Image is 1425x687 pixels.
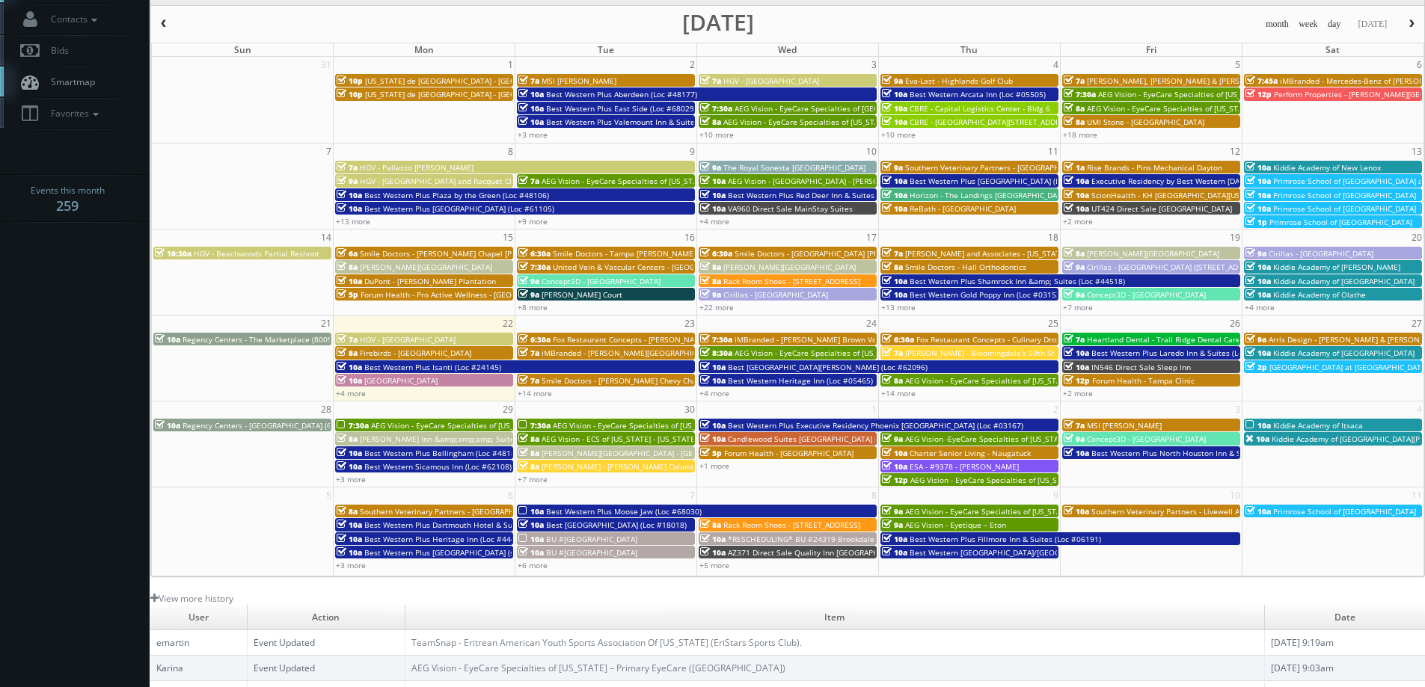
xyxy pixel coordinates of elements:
[1273,276,1415,286] span: Kiddie Academy of [GEOGRAPHIC_DATA]
[723,262,856,272] span: [PERSON_NAME][GEOGRAPHIC_DATA]
[882,89,907,99] span: 10a
[518,216,548,227] a: +9 more
[910,203,1016,214] span: ReBath - [GEOGRAPHIC_DATA]
[882,448,907,458] span: 10a
[700,276,721,286] span: 8a
[700,420,726,431] span: 10a
[319,57,333,73] span: 31
[882,103,907,114] span: 10a
[337,448,362,458] span: 10a
[1245,334,1266,345] span: 9a
[150,592,233,605] a: View more history
[1091,348,1278,358] span: Best Western Plus Laredo Inn & Suites (Loc #44702)
[364,190,549,200] span: Best Western Plus Plaza by the Green (Loc #48106)
[1245,434,1269,444] span: 10a
[553,248,806,259] span: Smile Doctors - Tampa [PERSON_NAME] [PERSON_NAME] Orthodontics
[518,388,552,398] a: +14 more
[882,203,907,214] span: 10a
[688,57,696,73] span: 2
[735,248,975,259] span: Smile Doctors - [GEOGRAPHIC_DATA] [PERSON_NAME] Orthodontics
[364,362,501,372] span: Best Western Plus Isanti (Loc #24145)
[1098,89,1356,99] span: AEG Vision - EyeCare Specialties of [US_STATE] – [PERSON_NAME] Vision
[1273,203,1416,214] span: Primrose School of [GEOGRAPHIC_DATA]
[1087,289,1206,300] span: Concept3D - [GEOGRAPHIC_DATA]
[700,248,732,259] span: 6:30a
[553,420,824,431] span: AEG Vision - EyeCare Specialties of [US_STATE] – [PERSON_NAME] Eye Clinic
[336,560,366,570] a: +3 more
[905,520,1006,530] span: AEG Vision - Eyetique – Eton
[723,289,828,300] span: Cirillas - [GEOGRAPHIC_DATA]
[411,662,785,674] a: AEG Vision - EyeCare Specialties of [US_STATE] – Primary EyeCare ([GEOGRAPHIC_DATA])
[1091,448,1308,458] span: Best Western Plus North Houston Inn & Suites (Loc #44475)
[155,248,191,259] span: 10:30a
[337,434,358,444] span: 8a
[553,334,814,345] span: Fox Restaurant Concepts - [PERSON_NAME] Cocina - [GEOGRAPHIC_DATA]
[1087,103,1340,114] span: AEG Vision - EyeCare Specialties of [US_STATE] - Carolina Family Vision
[1245,262,1271,272] span: 10a
[882,534,907,544] span: 10a
[364,534,527,544] span: Best Western Plus Heritage Inn (Loc #44463)
[882,117,907,127] span: 10a
[1269,217,1412,227] span: Primrose School of [GEOGRAPHIC_DATA]
[1064,448,1089,458] span: 10a
[728,420,1023,431] span: Best Western Plus Executive Residency Phoenix [GEOGRAPHIC_DATA] (Loc #03167)
[1064,89,1096,99] span: 7:30a
[365,76,571,86] span: [US_STATE] de [GEOGRAPHIC_DATA] - [GEOGRAPHIC_DATA]
[1245,348,1271,358] span: 10a
[337,375,362,386] span: 10a
[1273,289,1366,300] span: Kiddie Academy of Olathe
[1087,420,1162,431] span: MSI [PERSON_NAME]
[1064,248,1085,259] span: 8a
[1260,15,1294,34] button: month
[546,89,697,99] span: Best Western Plus Aberdeen (Loc #48177)
[518,289,539,300] span: 9a
[1273,190,1416,200] span: Primrose School of [GEOGRAPHIC_DATA]
[1326,43,1340,56] span: Sat
[905,506,1173,517] span: AEG Vision - EyeCare Specialties of [US_STATE] – [PERSON_NAME] Eye Care
[1273,262,1400,272] span: Kiddie Academy of [PERSON_NAME]
[336,474,366,484] a: +3 more
[700,534,726,544] span: 10a
[723,520,860,530] span: Rack Room Shoes - [STREET_ADDRESS]
[518,302,548,312] a: +8 more
[699,216,729,227] a: +4 more
[1064,375,1090,386] span: 12p
[1273,506,1416,517] span: Primrose School of [GEOGRAPHIC_DATA]
[723,276,860,286] span: Rack Room Shoes - [STREET_ADDRESS]
[905,348,1055,358] span: [PERSON_NAME] - Bloomingdale's 59th St
[336,216,370,227] a: +13 more
[700,448,722,458] span: 5p
[518,248,551,259] span: 6:30a
[1245,176,1271,186] span: 10a
[735,334,910,345] span: iMBranded - [PERSON_NAME] Brown Volkswagen
[43,107,102,120] span: Favorites
[234,43,251,56] span: Sun
[194,248,319,259] span: HGV - Beachwoods Partial Reshoot
[1269,248,1373,259] span: Cirillas - [GEOGRAPHIC_DATA]
[546,117,747,127] span: Best Western Plus Valemount Inn & Suites (Loc #62120)
[882,506,903,517] span: 9a
[542,289,622,300] span: [PERSON_NAME] Court
[735,103,1055,114] span: AEG Vision - EyeCare Specialties of [GEOGRAPHIC_DATA][US_STATE] - [GEOGRAPHIC_DATA]
[337,461,362,472] span: 10a
[1323,15,1346,34] button: day
[960,43,978,56] span: Thu
[337,76,363,86] span: 10p
[910,176,1100,186] span: Best Western Plus [GEOGRAPHIC_DATA] (Loc #64008)
[1092,375,1195,386] span: Forum Health - Tampa Clinic
[1064,420,1085,431] span: 7a
[916,334,1153,345] span: Fox Restaurant Concepts - Culinary Dropout - [GEOGRAPHIC_DATA]
[1245,217,1267,227] span: 1p
[364,461,512,472] span: Best Western Sicamous Inn (Loc #62108)
[699,302,734,312] a: +22 more
[700,76,721,86] span: 7a
[371,420,649,431] span: AEG Vision - EyeCare Specialties of [US_STATE] – Southwest Orlando Eye Care
[1091,203,1232,214] span: UT424 Direct Sale [GEOGRAPHIC_DATA]
[1064,334,1085,345] span: 7a
[910,289,1063,300] span: Best Western Gold Poppy Inn (Loc #03153)
[1087,334,1240,345] span: Heartland Dental - Trail Ridge Dental Care
[1234,57,1242,73] span: 5
[518,461,539,472] span: 8a
[337,190,362,200] span: 10a
[728,176,985,186] span: AEG Vision - [GEOGRAPHIC_DATA] - [PERSON_NAME][GEOGRAPHIC_DATA]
